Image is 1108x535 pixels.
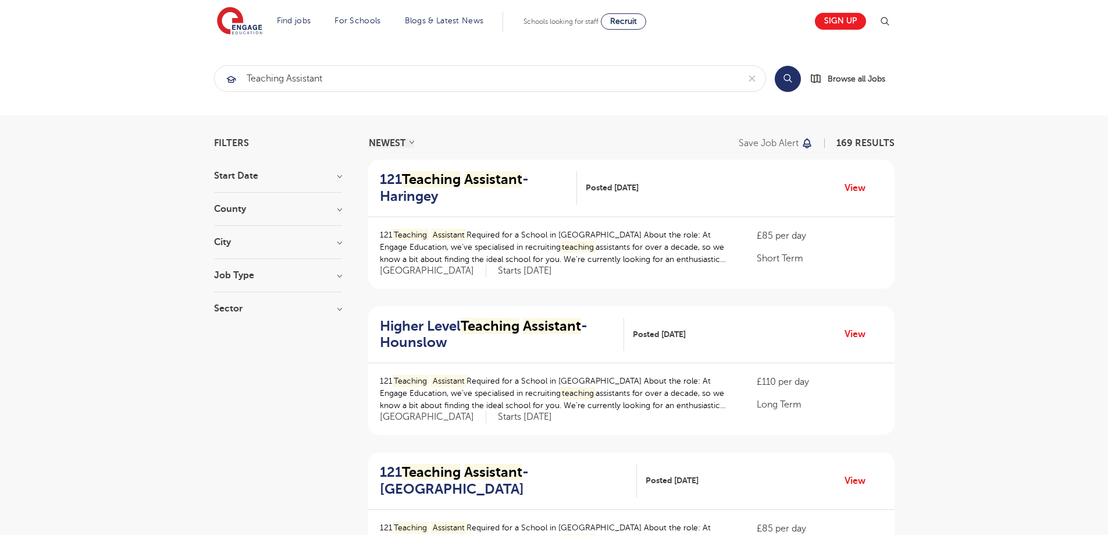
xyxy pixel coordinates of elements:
mark: Teaching [393,375,429,387]
button: Save job alert [739,139,814,148]
mark: Teaching [402,464,461,480]
input: Submit [215,66,739,91]
p: 121 Required for a School in [GEOGRAPHIC_DATA] About the role: At Engage Education, we’ve special... [380,375,734,412]
span: Posted [DATE] [633,328,686,341]
h3: Start Date [214,171,342,180]
mark: teaching [561,387,596,399]
h2: 121 - [GEOGRAPHIC_DATA] [380,464,628,498]
mark: Assistant [431,522,466,534]
span: Recruit [610,17,637,26]
a: Higher LevelTeaching Assistant- Hounslow [380,318,625,352]
a: 121Teaching Assistant- [GEOGRAPHIC_DATA] [380,464,637,498]
a: Find jobs [277,16,311,25]
mark: Teaching [393,522,429,534]
mark: Assistant [464,171,522,187]
h3: Job Type [214,271,342,280]
span: Filters [214,139,249,148]
a: Blogs & Latest News [405,16,484,25]
a: Browse all Jobs [810,72,895,86]
h2: Higher Level - Hounslow [380,318,615,352]
a: Recruit [601,13,646,30]
mark: Teaching [402,171,461,187]
p: Short Term [757,251,882,265]
p: Save job alert [739,139,799,148]
span: Posted [DATE] [646,474,699,487]
p: Starts [DATE] [498,411,552,423]
span: Browse all Jobs [828,72,885,86]
mark: Assistant [523,318,581,334]
a: View [845,180,874,196]
a: For Schools [334,16,380,25]
mark: Teaching [393,229,429,241]
p: £85 per day [757,229,882,243]
h3: City [214,238,342,247]
mark: teaching [561,241,596,253]
h3: County [214,204,342,214]
span: Schools looking for staff [523,17,598,26]
h2: 121 - Haringey [380,171,568,205]
mark: Teaching [461,318,519,334]
p: Starts [DATE] [498,265,552,277]
div: Submit [214,65,766,92]
a: 121Teaching Assistant- Haringey [380,171,578,205]
span: 169 RESULTS [836,138,895,148]
button: Clear [739,66,765,91]
a: View [845,473,874,488]
a: Sign up [815,13,866,30]
span: Posted [DATE] [586,182,639,194]
mark: Assistant [431,229,466,241]
p: £110 per day [757,375,882,389]
img: Engage Education [217,7,262,36]
button: Search [775,66,801,92]
a: View [845,327,874,342]
span: [GEOGRAPHIC_DATA] [380,411,486,423]
mark: Assistant [431,375,466,387]
p: 121 Required for a School in [GEOGRAPHIC_DATA] About the role: At Engage Education, we’ve special... [380,229,734,265]
span: [GEOGRAPHIC_DATA] [380,265,486,277]
h3: Sector [214,304,342,313]
mark: Assistant [464,464,522,480]
p: Long Term [757,398,882,412]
